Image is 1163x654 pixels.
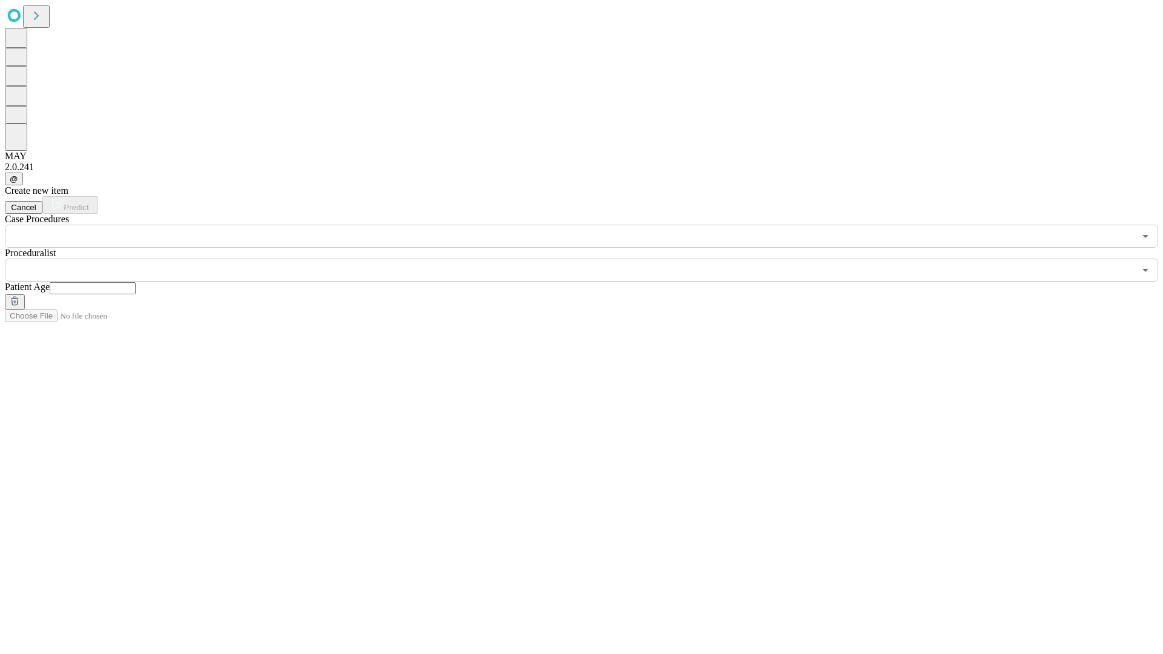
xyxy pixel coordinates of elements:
[5,248,56,258] span: Proceduralist
[5,173,23,185] button: @
[42,196,98,214] button: Predict
[1137,228,1154,245] button: Open
[11,203,36,212] span: Cancel
[5,214,69,224] span: Scheduled Procedure
[64,203,88,212] span: Predict
[1137,262,1154,279] button: Open
[10,174,18,183] span: @
[5,162,1158,173] div: 2.0.241
[5,201,42,214] button: Cancel
[5,185,68,196] span: Create new item
[5,151,1158,162] div: MAY
[5,282,50,292] span: Patient Age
